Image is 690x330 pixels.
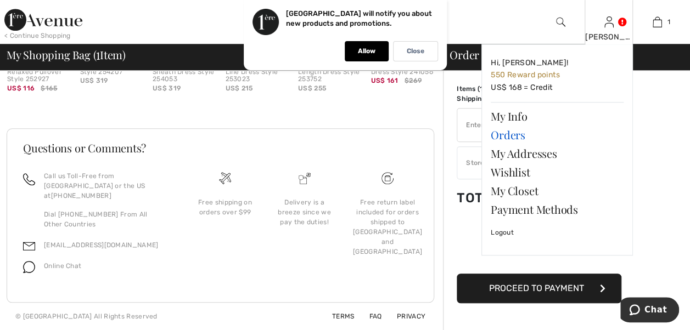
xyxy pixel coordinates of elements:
[491,53,624,98] a: Hi, [PERSON_NAME]! 550 Reward pointsUS$ 168 = Credit
[653,15,662,29] img: My Bag
[7,84,35,92] span: US$ 116
[407,47,424,55] p: Close
[319,312,355,320] a: Terms
[80,77,108,84] span: US$ 319
[225,61,289,83] div: Textured Knit A-Line Dress Style 253023
[7,61,71,83] div: Color-Blocked Relaxed Pullover Style 252927
[382,172,394,184] img: Free shipping on orders over $99
[41,83,57,93] span: $165
[457,217,621,245] div: or 4 payments ofUS$ 61.25withSezzle Click to learn more about Sezzle
[4,9,82,31] img: 1ère Avenue
[491,58,568,67] span: Hi, [PERSON_NAME]!
[667,17,670,27] span: 1
[491,181,624,200] a: My Closet
[15,311,158,321] div: © [GEOGRAPHIC_DATA] All Rights Reserved
[585,31,632,43] div: [PERSON_NAME]
[23,143,418,153] h3: Questions or Comments?
[286,9,432,27] p: [GEOGRAPHIC_DATA] will notify you about new products and promotions.
[44,209,172,229] p: Dial [PHONE_NUMBER] From All Other Countries
[620,297,679,325] iframe: Opens a widget where you can chat to one of our agents
[491,144,624,163] a: My Addresses
[23,240,35,252] img: email
[491,126,624,144] a: Orders
[298,61,362,83] div: Bodycon Knee-Length Dress Style 253752
[273,197,335,227] div: Delivery is a breeze since we pay the duties!
[298,84,326,92] span: US$ 255
[384,312,425,320] a: Privacy
[353,197,422,257] div: Free return label included for orders shipped to [GEOGRAPHIC_DATA] and [GEOGRAPHIC_DATA]
[556,15,565,29] img: search the website
[457,158,591,168] div: Store Credit: 168.00
[457,179,515,217] td: Total
[457,94,515,104] td: Shipping
[44,171,172,201] p: Call us Toll-Free from [GEOGRAPHIC_DATA] or the US at
[225,84,253,92] span: US$ 215
[51,192,111,200] a: [PHONE_NUMBER]
[405,76,422,86] span: $269
[194,197,256,217] div: Free shipping on orders over $99
[491,200,624,219] a: Payment Methods
[358,47,375,55] p: Allow
[491,70,560,79] span: 550 Reward points
[7,49,126,60] span: My Shopping Bag ( Item)
[44,262,81,270] span: Online Chat
[356,312,382,320] a: FAQ
[153,61,216,83] div: Knee-Length Sheath Dress Style 254053
[604,16,614,27] a: Sign In
[457,217,621,241] div: or 4 payments of with
[633,15,681,29] a: 1
[457,274,621,303] button: Proceed to Payment
[219,172,231,184] img: Free shipping on orders over $99
[604,15,614,29] img: My Info
[489,283,584,293] span: Proceed to Payment
[457,109,591,141] input: Promo code
[23,261,35,273] img: chat
[457,245,621,270] iframe: PayPal-paypal
[4,31,71,41] div: < Continue Shopping
[371,77,398,84] span: US$ 161
[491,163,624,181] a: Wishlist
[299,172,311,184] img: Delivery is a breeze since we pay the duties!
[491,219,624,246] a: Logout
[457,84,515,94] td: Items ( )
[96,47,100,61] span: 1
[153,84,181,92] span: US$ 319
[23,173,35,185] img: call
[44,241,158,249] a: [EMAIL_ADDRESS][DOMAIN_NAME]
[491,107,624,126] a: My Info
